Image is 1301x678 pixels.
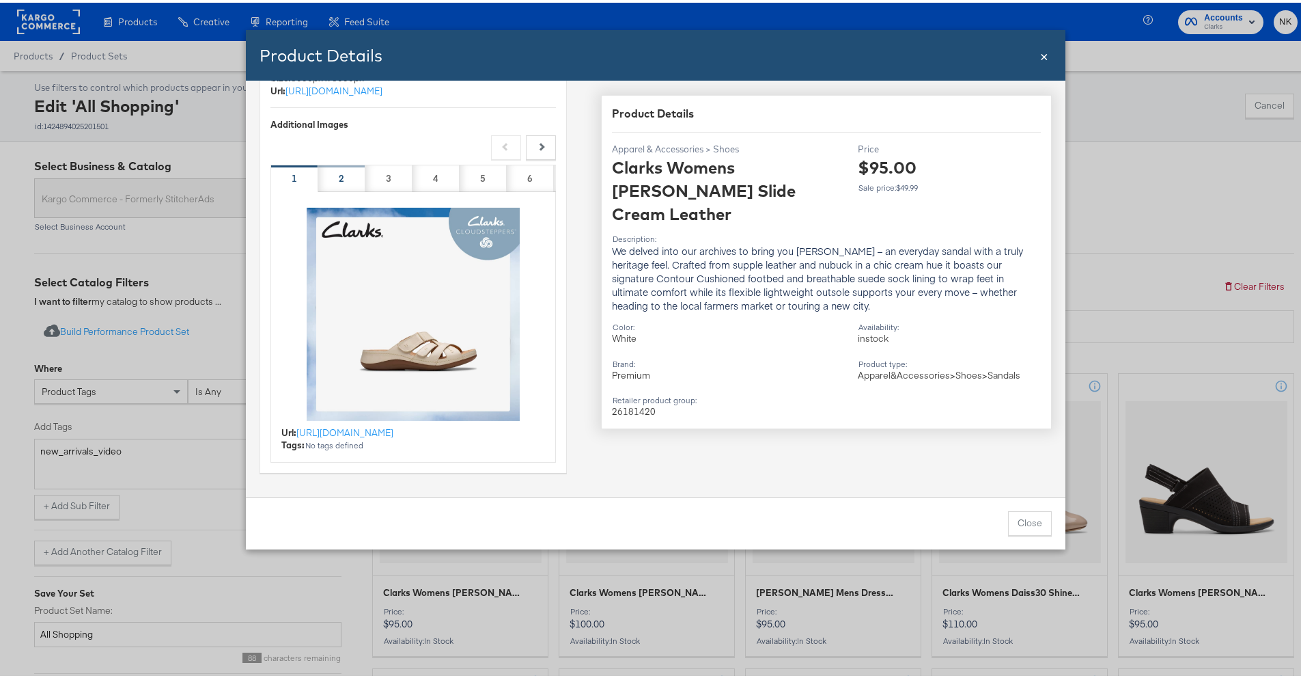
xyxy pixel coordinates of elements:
[1040,43,1048,62] span: ×
[612,356,848,366] div: Brand :
[292,169,297,182] strong: 1
[858,152,1041,189] div: $95.00
[285,82,556,95] a: [URL][DOMAIN_NAME]
[612,241,1041,310] p: We delved into our archives to bring you [PERSON_NAME] – an everyday sandal with a truly heritage...
[612,140,848,153] div: Apparel & Accessories > Shoes
[858,329,1041,342] div: in stock
[612,320,848,329] div: Color :
[612,403,848,416] div: 26181420
[858,180,1041,190] div: Sale price: $49.99
[612,103,1041,119] div: Product Details
[305,438,364,448] div: No tags defined
[858,320,1041,329] div: Availability :
[858,140,1041,153] div: Price
[296,424,545,437] a: [URL][DOMAIN_NAME]
[612,152,848,223] div: Clarks Womens [PERSON_NAME] Slide Cream Leather
[612,393,848,403] div: Retailer product group :
[858,366,1041,379] div: Apparel & Accessories > Shoes > Sandals
[281,436,305,449] div: Tags:
[281,424,296,437] div: Url:
[612,232,1041,241] div: Description:
[433,169,438,182] strong: 4
[612,366,848,379] div: Premium
[246,27,1065,547] div: Product card
[260,42,382,63] span: Product Details
[270,82,285,95] div: Url:
[270,116,556,128] div: Additional Images
[527,169,533,182] strong: 6
[339,169,344,182] strong: 2
[612,329,848,342] div: White
[858,356,1041,366] div: Product type :
[480,169,486,182] strong: 5
[1008,508,1052,533] button: Close
[386,169,391,182] strong: 3
[1040,43,1048,63] div: Close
